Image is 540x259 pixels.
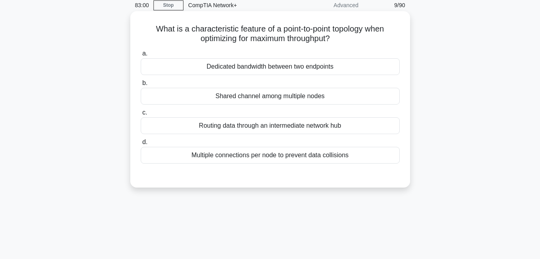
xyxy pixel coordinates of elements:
h5: What is a characteristic feature of a point-to-point topology when optimizing for maximum through... [140,24,401,44]
div: Dedicated bandwidth between two endpoints [141,58,400,75]
a: Stop [153,0,183,10]
span: b. [142,79,147,86]
span: c. [142,109,147,116]
div: Multiple connections per node to prevent data collisions [141,147,400,164]
span: d. [142,138,147,145]
span: a. [142,50,147,57]
div: Shared channel among multiple nodes [141,88,400,105]
div: Routing data through an intermediate network hub [141,117,400,134]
